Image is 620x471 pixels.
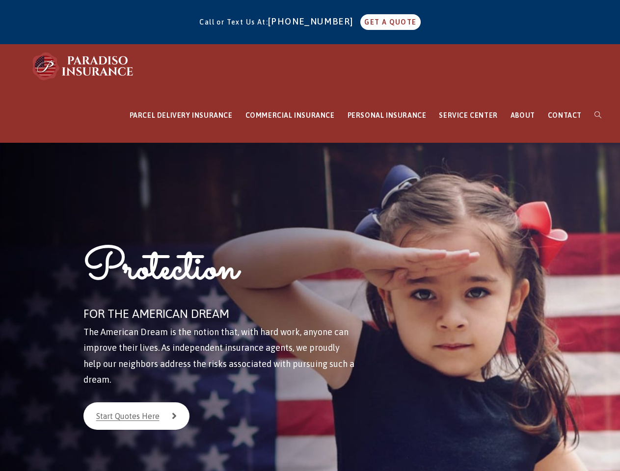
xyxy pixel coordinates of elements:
[360,14,420,30] a: GET A QUOTE
[511,111,535,119] span: ABOUT
[29,52,137,81] img: Paradiso Insurance
[541,88,588,143] a: CONTACT
[432,88,504,143] a: SERVICE CENTER
[83,327,354,385] span: The American Dream is the notion that, with hard work, anyone can improve their lives. As indepen...
[123,88,239,143] a: PARCEL DELIVERY INSURANCE
[130,111,233,119] span: PARCEL DELIVERY INSURANCE
[548,111,582,119] span: CONTACT
[268,16,358,26] a: [PHONE_NUMBER]
[199,18,268,26] span: Call or Text Us At:
[83,241,359,303] h1: Protection
[504,88,541,143] a: ABOUT
[83,402,189,430] a: Start Quotes Here
[348,111,427,119] span: PERSONAL INSURANCE
[439,111,497,119] span: SERVICE CENTER
[245,111,335,119] span: COMMERCIAL INSURANCE
[341,88,433,143] a: PERSONAL INSURANCE
[83,307,229,320] span: FOR THE AMERICAN DREAM
[239,88,341,143] a: COMMERCIAL INSURANCE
